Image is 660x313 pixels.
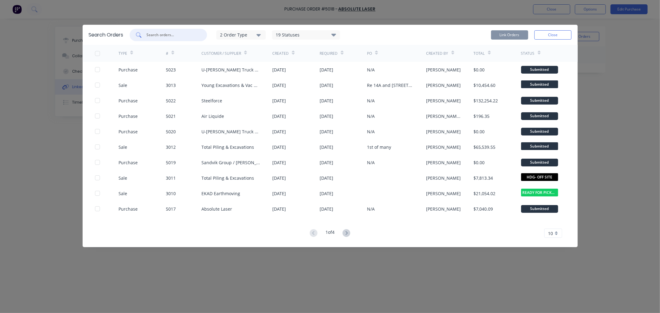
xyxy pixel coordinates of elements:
div: [PERSON_NAME] [426,66,461,73]
div: [DATE] [272,128,286,135]
div: TYPE [119,51,127,56]
div: N/A [367,66,375,73]
span: 10 [548,230,553,237]
div: Total Piling & Excavations [201,175,254,181]
div: $10,454.60 [474,82,496,88]
div: Re 14A and [STREET_ADDRESS] [367,82,414,88]
div: [DATE] [320,113,333,119]
div: 5021 [166,113,176,119]
div: Status [521,51,535,56]
input: Search orders... [146,32,197,38]
div: 1 of 4 [326,229,334,238]
div: 5017 [166,206,176,212]
div: 5020 [166,128,176,135]
div: Young Excavations & Vac Hire [201,82,260,88]
span: Submitted [521,80,558,88]
div: $0.00 [474,159,485,166]
div: [DATE] [320,206,333,212]
div: Submitted [521,205,558,213]
span: READY FOR PICKU... [521,189,558,196]
div: [DATE] [320,82,333,88]
div: N/A [367,113,375,119]
div: Search Orders [89,31,123,39]
div: Sandvik Group / [PERSON_NAME] Group ([GEOGRAPHIC_DATA]) Pty Ltd [201,159,260,166]
div: [PERSON_NAME] [426,190,461,197]
div: 5023 [166,66,176,73]
div: [DATE] [320,144,333,150]
div: Total Piling & Excavations [201,144,254,150]
div: [DATE] [272,82,286,88]
div: Absolute Laser [201,206,232,212]
div: N/A [367,159,375,166]
div: Steelforce [201,97,222,104]
div: [DATE] [272,190,286,197]
div: Submitted [521,128,558,135]
div: N/A [367,128,375,135]
div: $7,813.34 [474,175,493,181]
div: EKAD Earthmoving [201,190,240,197]
div: Submitted [521,66,558,74]
div: [PERSON_NAME] [426,175,461,181]
div: Purchase [119,128,138,135]
div: Total [474,51,485,56]
div: U-[PERSON_NAME] Truck Hire [201,128,260,135]
div: [DATE] [320,97,333,104]
div: # [166,51,168,56]
div: 3012 [166,144,176,150]
div: Air Liquide [201,113,224,119]
div: Submitted [521,97,558,105]
div: Sale [119,144,127,150]
div: [PERSON_NAME] [426,97,461,104]
div: 3013 [166,82,176,88]
div: Created By [426,51,448,56]
div: $0.00 [474,66,485,73]
div: Purchase [119,66,138,73]
div: Submitted [521,159,558,166]
button: 2 Order Type [216,30,266,40]
div: N/A [367,206,375,212]
button: Close [534,30,572,40]
div: 19 Statuses [272,32,340,38]
div: Customer / Supplier [201,51,241,56]
div: [DATE] [320,159,333,166]
div: [DATE] [272,97,286,104]
div: 5019 [166,159,176,166]
div: $7,040.09 [474,206,493,212]
div: [PERSON_NAME] [426,206,461,212]
div: 1st of many [367,144,391,150]
div: Submitted [521,112,558,120]
div: [DATE] [320,190,333,197]
div: 3011 [166,175,176,181]
div: 3010 [166,190,176,197]
div: $132,254.22 [474,97,498,104]
div: Required [320,51,338,56]
div: PO [367,51,372,56]
div: [DATE] [320,66,333,73]
div: Purchase [119,97,138,104]
div: [DATE] [272,66,286,73]
div: [PERSON_NAME] [426,128,461,135]
div: Sale [119,82,127,88]
div: [PERSON_NAME] Cutting [426,113,461,119]
div: Purchase [119,159,138,166]
div: $0.00 [474,128,485,135]
div: Purchase [119,206,138,212]
button: Link Orders [491,30,528,40]
div: U-[PERSON_NAME] Truck Hire [201,66,260,73]
div: [DATE] [320,128,333,135]
div: [DATE] [272,206,286,212]
div: [DATE] [272,159,286,166]
span: HDG- OFF SITE [521,173,558,181]
div: $65,539.55 [474,144,496,150]
div: $21,054.02 [474,190,496,197]
span: Submitted [521,142,558,150]
div: [PERSON_NAME] [426,82,461,88]
div: [DATE] [272,144,286,150]
div: 5022 [166,97,176,104]
div: $196.35 [474,113,490,119]
div: Sale [119,190,127,197]
div: [DATE] [320,175,333,181]
div: Sale [119,175,127,181]
div: [PERSON_NAME] [426,144,461,150]
div: [DATE] [272,175,286,181]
